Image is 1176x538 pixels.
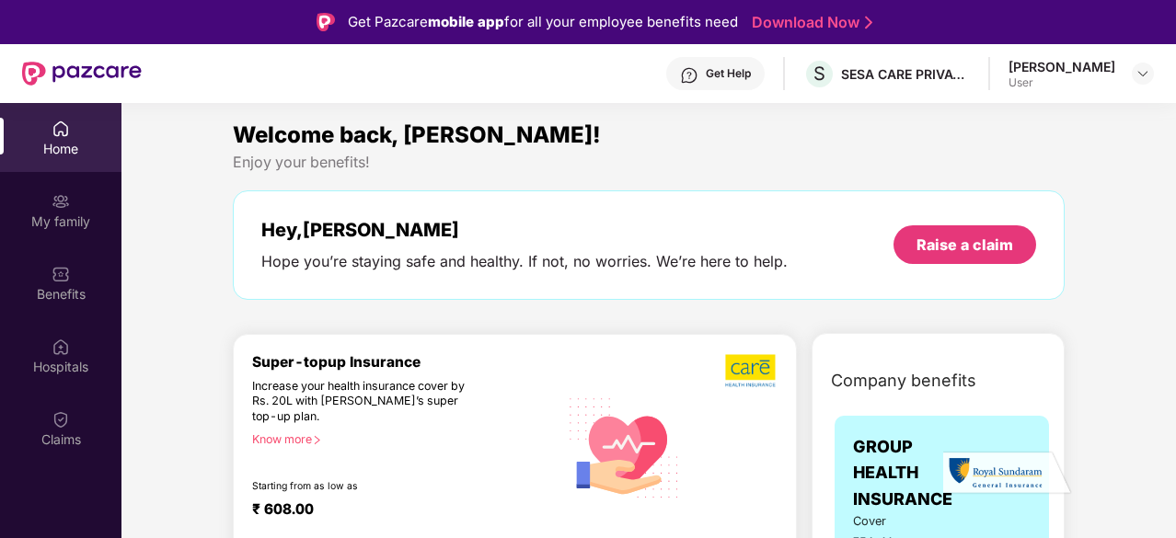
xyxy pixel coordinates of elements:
div: Starting from as low as [252,480,480,493]
img: svg+xml;base64,PHN2ZyBpZD0iSG9zcGl0YWxzIiB4bWxucz0iaHR0cDovL3d3dy53My5vcmcvMjAwMC9zdmciIHdpZHRoPS... [52,338,70,356]
span: Company benefits [831,368,976,394]
div: Hope you’re staying safe and healthy. If not, no worries. We’re here to help. [261,252,788,271]
img: svg+xml;base64,PHN2ZyBpZD0iQmVuZWZpdHMiIHhtbG5zPSJodHRwOi8vd3d3LnczLm9yZy8yMDAwL3N2ZyIgd2lkdGg9Ij... [52,265,70,283]
div: Super-topup Insurance [252,353,559,371]
div: Get Help [706,66,751,81]
img: Logo [317,13,335,31]
img: svg+xml;base64,PHN2ZyBpZD0iSG9tZSIgeG1sbnM9Imh0dHA6Ly93d3cudzMub3JnLzIwMDAvc3ZnIiB3aWR0aD0iMjAiIG... [52,120,70,138]
strong: mobile app [428,13,504,30]
img: svg+xml;base64,PHN2ZyBpZD0iQ2xhaW0iIHhtbG5zPSJodHRwOi8vd3d3LnczLm9yZy8yMDAwL3N2ZyIgd2lkdGg9IjIwIi... [52,410,70,429]
img: svg+xml;base64,PHN2ZyBpZD0iRHJvcGRvd24tMzJ4MzIiIHhtbG5zPSJodHRwOi8vd3d3LnczLm9yZy8yMDAwL3N2ZyIgd2... [1136,66,1150,81]
div: [PERSON_NAME] [1009,58,1115,75]
span: S [813,63,825,85]
div: Increase your health insurance cover by Rs. 20L with [PERSON_NAME]’s super top-up plan. [252,379,479,425]
div: Enjoy your benefits! [233,153,1065,172]
div: Get Pazcare for all your employee benefits need [348,11,738,33]
img: insurerLogo [943,451,1072,496]
img: New Pazcare Logo [22,62,142,86]
div: SESA CARE PRIVATE LIMITED [841,65,970,83]
span: GROUP HEALTH INSURANCE [853,434,952,512]
a: Download Now [752,13,867,32]
div: Know more [252,432,548,445]
img: svg+xml;base64,PHN2ZyB3aWR0aD0iMjAiIGhlaWdodD0iMjAiIHZpZXdCb3g9IjAgMCAyMCAyMCIgZmlsbD0ibm9uZSIgeG... [52,192,70,211]
div: User [1009,75,1115,90]
img: svg+xml;base64,PHN2ZyB4bWxucz0iaHR0cDovL3d3dy53My5vcmcvMjAwMC9zdmciIHhtbG5zOnhsaW5rPSJodHRwOi8vd3... [559,380,690,513]
div: ₹ 608.00 [252,500,540,522]
img: svg+xml;base64,PHN2ZyBpZD0iSGVscC0zMngzMiIgeG1sbnM9Imh0dHA6Ly93d3cudzMub3JnLzIwMDAvc3ZnIiB3aWR0aD... [680,66,698,85]
div: Raise a claim [917,235,1013,255]
span: Welcome back, [PERSON_NAME]! [233,121,601,148]
span: Cover [853,512,920,531]
img: b5dec4f62d2307b9de63beb79f102df3.png [725,353,778,388]
span: right [312,435,322,445]
div: Hey, [PERSON_NAME] [261,219,788,241]
img: Stroke [865,13,872,32]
